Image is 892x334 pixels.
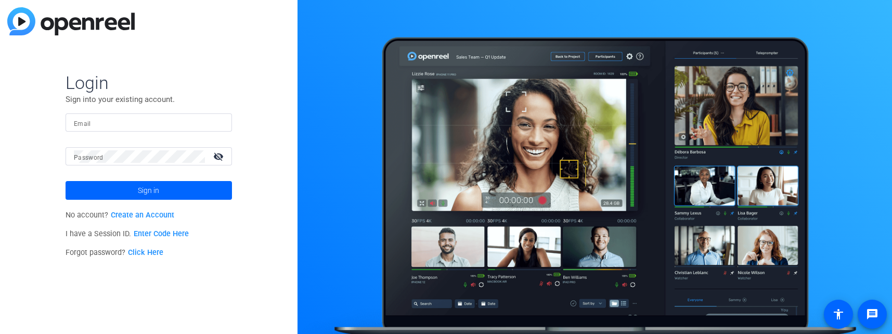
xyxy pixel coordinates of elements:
mat-icon: message [866,308,878,320]
button: Sign in [66,181,232,200]
a: Create an Account [111,211,174,220]
span: I have a Session ID. [66,229,189,238]
mat-icon: visibility_off [207,149,232,164]
a: Enter Code Here [134,229,189,238]
img: blue-gradient.svg [7,7,135,35]
span: No account? [66,211,174,220]
span: Login [66,72,232,94]
mat-icon: accessibility [832,308,845,320]
a: Click Here [128,248,163,257]
mat-label: Email [74,120,91,127]
span: Forgot password? [66,248,163,257]
mat-label: Password [74,154,104,161]
input: Enter Email Address [74,117,224,129]
p: Sign into your existing account. [66,94,232,105]
span: Sign in [138,177,159,203]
